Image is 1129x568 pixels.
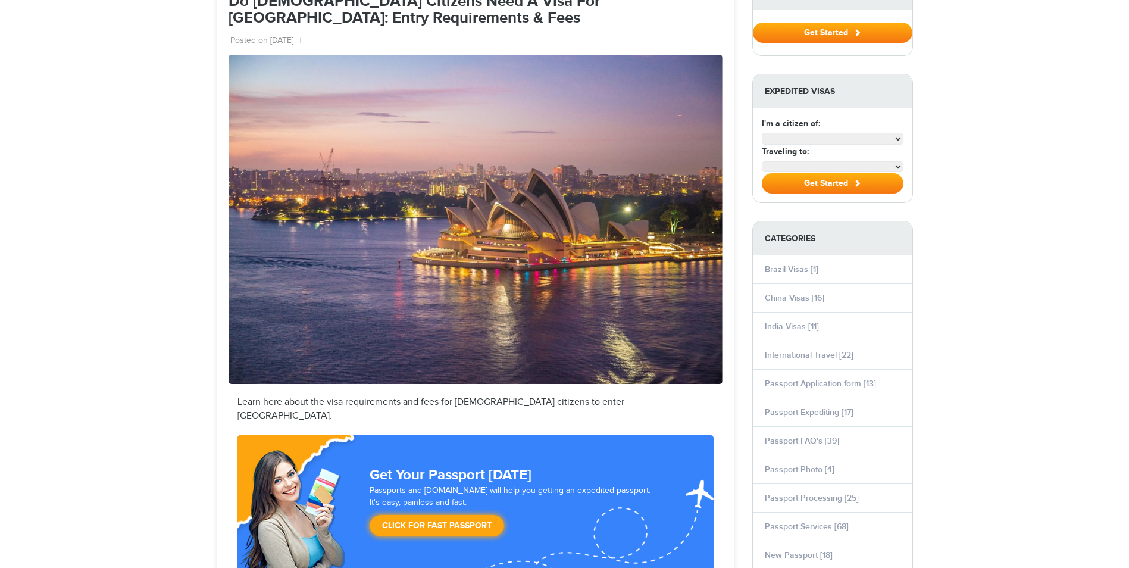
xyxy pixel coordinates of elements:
[365,485,662,542] div: Passports and [DOMAIN_NAME] will help you getting an expedited passport. It's easy, painless and ...
[765,436,839,446] a: Passport FAQ's [39]
[230,35,301,47] li: Posted on [DATE]
[762,117,820,130] label: I'm a citizen of:
[765,464,834,475] a: Passport Photo [4]
[765,322,819,332] a: India Visas [11]
[765,550,833,560] a: New Passport [18]
[370,515,504,536] a: Click for Fast Passport
[229,55,723,384] img: australia_-_28de80_-_2186b91805bf8f87dc4281b6adbed06c6a56d5ae.jpg
[765,379,876,389] a: Passport Application form [13]
[753,74,912,108] strong: Expedited Visas
[765,522,849,532] a: Passport Services [68]
[753,27,912,37] a: Get Started
[762,173,903,194] button: Get Started
[765,293,824,303] a: China Visas [16]
[765,264,818,274] a: Brazil Visas [1]
[753,23,912,43] button: Get Started
[765,493,859,503] a: Passport Processing [25]
[765,407,853,417] a: Passport Expediting [17]
[370,466,531,483] strong: Get Your Passport [DATE]
[753,221,912,255] strong: Categories
[762,145,809,158] label: Traveling to:
[765,350,853,360] a: International Travel [22]
[237,396,714,423] p: Learn here about the visa requirements and fees for [DEMOGRAPHIC_DATA] citizens to enter [GEOGRAP...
